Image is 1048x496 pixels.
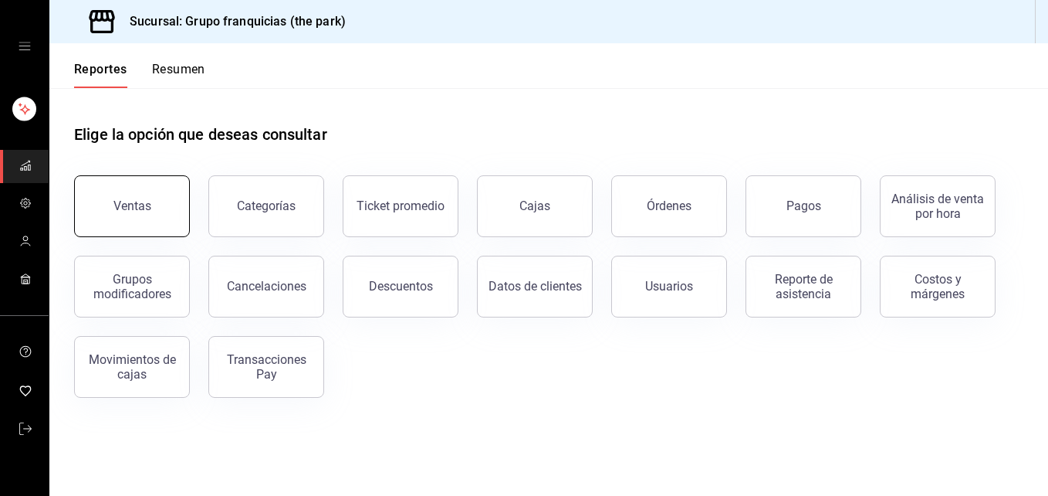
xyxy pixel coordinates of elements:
div: Grupos modificadores [84,272,180,301]
div: Cancelaciones [227,279,306,294]
button: Movimientos de cajas [74,336,190,398]
div: Cajas [519,199,550,213]
h3: Sucursal: Grupo franquicias (the park) [117,12,346,31]
div: Ticket promedio [357,199,445,213]
div: Reporte de asistencia [756,272,851,301]
button: Datos de clientes [477,256,593,318]
div: Pagos [786,199,821,213]
button: Ventas [74,175,190,237]
button: Resumen [152,62,205,88]
button: Costos y márgenes [880,256,996,318]
div: Órdenes [647,199,691,213]
button: Descuentos [343,256,458,318]
div: Datos de clientes [489,279,582,294]
button: Cancelaciones [208,256,324,318]
button: Análisis de venta por hora [880,175,996,237]
div: Movimientos de cajas [84,352,180,382]
div: Transacciones Pay [218,352,314,382]
button: Categorías [208,175,324,237]
div: Usuarios [645,279,693,294]
button: Grupos modificadores [74,256,190,318]
h1: Elige la opción que deseas consultar [74,123,327,146]
button: Pagos [745,175,861,237]
button: Cajas [477,175,593,237]
button: Órdenes [611,175,727,237]
div: Análisis de venta por hora [890,192,985,221]
div: navigation tabs [74,62,205,88]
button: Transacciones Pay [208,336,324,398]
button: Ticket promedio [343,175,458,237]
button: Reportes [74,62,127,88]
button: Reporte de asistencia [745,256,861,318]
div: Categorías [237,199,296,213]
button: open drawer [19,40,31,53]
div: Descuentos [369,279,433,294]
button: Usuarios [611,256,727,318]
div: Ventas [113,199,151,213]
div: Costos y márgenes [890,272,985,301]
